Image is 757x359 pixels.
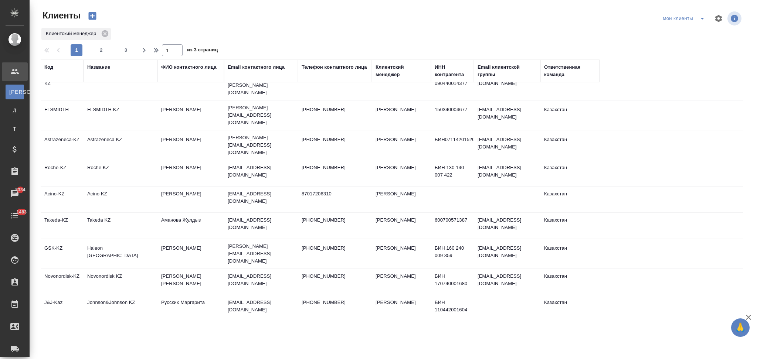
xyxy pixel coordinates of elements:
[84,187,157,212] td: Acino KZ
[84,295,157,321] td: Johnson&Johnson KZ
[661,13,710,24] div: split button
[228,273,294,287] p: [EMAIL_ADDRESS][DOMAIN_NAME]
[372,102,431,128] td: [PERSON_NAME]
[187,45,218,56] span: из 3 страниц
[474,132,540,158] td: [EMAIL_ADDRESS][DOMAIN_NAME]
[474,269,540,295] td: [EMAIL_ADDRESS][DOMAIN_NAME]
[731,318,750,337] button: 🙏
[12,208,31,216] span: 1483
[157,102,224,128] td: [PERSON_NAME]
[41,28,111,40] div: Клиентский менеджер
[372,295,431,321] td: [PERSON_NAME]
[41,269,84,295] td: Novonordisk-KZ
[41,160,84,186] td: Roche-KZ
[9,107,20,114] span: Д
[302,164,368,171] p: [PHONE_NUMBER]
[84,323,157,349] td: Unicef KZ
[302,299,368,306] p: [PHONE_NUMBER]
[431,269,474,295] td: БИН 170740001680
[474,102,540,128] td: [EMAIL_ADDRESS][DOMAIN_NAME]
[95,44,107,56] button: 2
[540,187,600,212] td: Казахстан
[157,323,224,349] td: [PERSON_NAME]
[727,11,743,25] span: Посмотреть информацию
[228,164,294,179] p: [EMAIL_ADDRESS][DOMAIN_NAME]
[87,64,110,71] div: Название
[544,64,596,78] div: Ответственная команда
[228,134,294,156] p: [PERSON_NAME][EMAIL_ADDRESS][DOMAIN_NAME]
[431,241,474,267] td: БИН 160 240 009 359
[157,160,224,186] td: [PERSON_NAME]
[228,216,294,231] p: [EMAIL_ADDRESS][DOMAIN_NAME]
[540,132,600,158] td: Казахстан
[540,102,600,128] td: Казахстан
[41,323,84,349] td: UnicefKZ
[120,44,132,56] button: 3
[372,160,431,186] td: [PERSON_NAME]
[228,243,294,265] p: [PERSON_NAME][EMAIL_ADDRESS][DOMAIN_NAME]
[540,160,600,186] td: Казахстан
[302,136,368,143] p: [PHONE_NUMBER]
[302,216,368,224] p: [PHONE_NUMBER]
[431,160,474,186] td: БИН 130 140 007 422
[710,10,727,27] span: Настроить таблицу
[228,299,294,314] p: [EMAIL_ADDRESS][DOMAIN_NAME]
[431,213,474,239] td: 600700571387
[9,125,20,133] span: Т
[157,295,224,321] td: Русских Маргарита
[540,213,600,239] td: Казахстан
[41,187,84,212] td: Acino-KZ
[157,269,224,295] td: [PERSON_NAME] [PERSON_NAME]
[157,187,224,212] td: [PERSON_NAME]
[228,64,285,71] div: Email контактного лица
[372,132,431,158] td: [PERSON_NAME]
[540,241,600,267] td: Казахстан
[431,321,474,351] td: РНН (ЮНИСЕФ): 600700130263
[372,187,431,212] td: [PERSON_NAME]
[157,132,224,158] td: [PERSON_NAME]
[41,241,84,267] td: GSK-KZ
[376,64,427,78] div: Клиентский менеджер
[44,64,53,71] div: Код
[302,64,367,71] div: Телефон контактного лица
[11,186,30,194] span: 8334
[372,269,431,295] td: [PERSON_NAME]
[41,102,84,128] td: FLSMIDTH
[2,184,28,203] a: 8334
[41,132,84,158] td: Astrazeneca-KZ
[120,47,132,54] span: 3
[84,102,157,128] td: FLSMIDTH KZ
[431,295,474,321] td: БИН 110442001604
[84,213,157,239] td: Takeda KZ
[734,320,747,335] span: 🙏
[84,132,157,158] td: Astrazeneca KZ
[474,321,540,351] td: [DOMAIN_NAME][EMAIL_ADDRESS][DOMAIN_NAME]
[474,160,540,186] td: [EMAIL_ADDRESS][DOMAIN_NAME]
[6,122,24,136] a: Т
[41,10,81,21] span: Клиенты
[302,273,368,280] p: [PHONE_NUMBER]
[540,323,600,349] td: Казахстан
[431,132,474,158] td: БИН071142015205
[161,64,217,71] div: ФИО контактного лица
[46,30,99,37] p: Клиентский менеджер
[2,206,28,225] a: 1483
[41,295,84,321] td: J&J-Kaz
[372,213,431,239] td: [PERSON_NAME]
[474,213,540,239] td: [EMAIL_ADDRESS][DOMAIN_NAME]
[157,213,224,239] td: Аманова Жулдыз
[474,241,540,267] td: [EMAIL_ADDRESS][DOMAIN_NAME]
[84,10,101,22] button: Создать
[431,102,474,128] td: 150340004677
[84,269,157,295] td: Novonordisk KZ
[302,106,368,113] p: [PHONE_NUMBER]
[9,88,20,96] span: [PERSON_NAME]
[228,190,294,205] p: [EMAIL_ADDRESS][DOMAIN_NAME]
[6,85,24,99] a: [PERSON_NAME]
[228,104,294,126] p: [PERSON_NAME][EMAIL_ADDRESS][DOMAIN_NAME]
[95,47,107,54] span: 2
[41,213,84,239] td: Takeda-KZ
[157,241,224,267] td: [PERSON_NAME]
[540,269,600,295] td: Казахстан
[435,64,470,78] div: ИНН контрагента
